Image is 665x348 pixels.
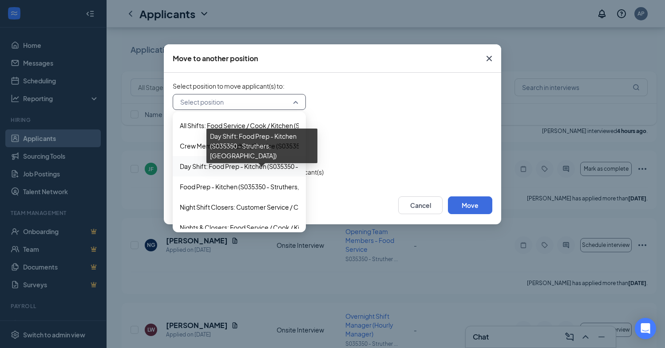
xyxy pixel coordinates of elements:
[173,124,492,133] span: Select stage to move applicant(s) to :
[477,44,501,73] button: Close
[180,182,367,192] span: Food Prep - Kitchen (S035350 - Struthers, [GEOGRAPHIC_DATA])
[180,223,445,232] span: Nights & Closers: Food Service / Cook / Kitchen (S035350 - Struthers, [GEOGRAPHIC_DATA])
[173,54,258,63] div: Move to another position
[180,141,442,151] span: Crew Members: Cashier/Service (S035350 - [GEOGRAPHIC_DATA], [GEOGRAPHIC_DATA])
[635,318,656,339] div: Open Intercom Messenger
[398,196,443,214] button: Cancel
[484,53,495,64] svg: Cross
[180,161,396,171] span: Day Shift: Food Prep - Kitchen (S035350 - Struthers, [GEOGRAPHIC_DATA])
[206,129,317,163] div: Day Shift: Food Prep - Kitchen (S035350 - Struthers, [GEOGRAPHIC_DATA])
[448,196,492,214] button: Move
[180,202,445,212] span: Night Shift Closers: Customer Service / Cashier (S035350 - Struthers, [GEOGRAPHIC_DATA])
[180,121,422,130] span: All Shifts: Food Service / Cook / Kitchen (S035350 - Struthers, [GEOGRAPHIC_DATA])
[173,82,492,90] span: Select position to move applicant(s) to :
